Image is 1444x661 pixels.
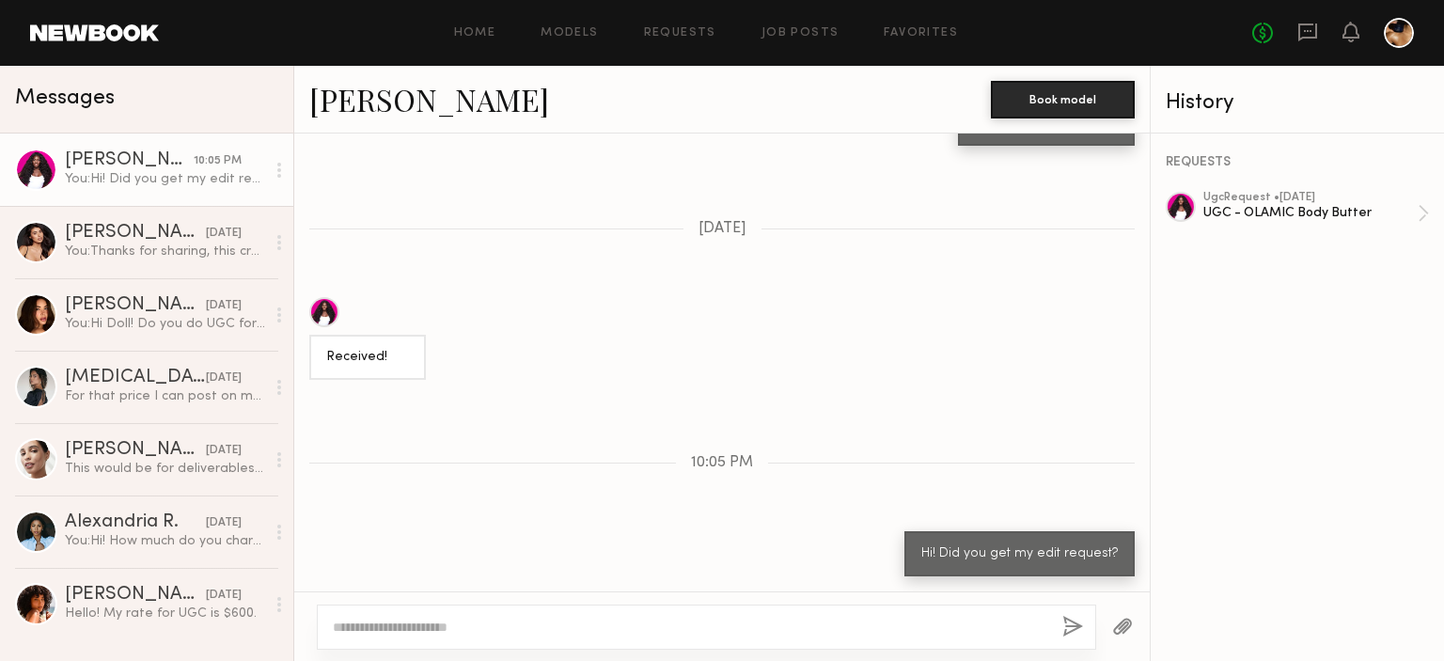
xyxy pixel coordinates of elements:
div: History [1166,92,1429,114]
div: Received! [326,347,409,369]
div: You: Thanks for sharing, this creator is great. $800 is a bit more than we budgeted, so pls allow... [65,243,265,260]
a: [PERSON_NAME] [309,79,549,119]
div: Hi! Did you get my edit request? [921,543,1118,565]
div: [MEDICAL_DATA][PERSON_NAME] [65,369,206,387]
a: Requests [644,27,716,39]
div: [PERSON_NAME] [65,224,206,243]
button: Book model [991,81,1135,118]
div: [PERSON_NAME] [65,151,194,170]
div: You: Hi! Did you get my edit request? [65,170,265,188]
div: UGC - OLAMIC Body Butter [1203,204,1418,222]
div: Alexandria R. [65,513,206,532]
div: [DATE] [206,442,242,460]
div: [DATE] [206,514,242,532]
a: Favorites [884,27,958,39]
a: Job Posts [761,27,840,39]
div: [DATE] [206,370,242,387]
div: [PERSON_NAME] [65,296,206,315]
a: Home [454,27,496,39]
div: For that price I can post on my TikTok but for Instagram feed its $2500 [65,387,265,405]
span: Messages [15,87,115,109]
div: This would be for deliverables only and all the videos except for Cadillac, [PERSON_NAME] , and P... [65,460,265,478]
span: 10:05 PM [691,455,753,471]
div: Hello! My rate for UGC is $600. [65,605,265,622]
div: ugc Request • [DATE] [1203,192,1418,204]
div: [DATE] [206,587,242,605]
div: [PERSON_NAME] [65,441,206,460]
div: [DATE] [206,225,242,243]
a: Book model [991,90,1135,106]
span: [DATE] [698,221,746,237]
div: You: Hi! How much do you charge for UGC? [65,532,265,550]
div: [PERSON_NAME] [65,586,206,605]
div: [DATE] [206,297,242,315]
a: Models [541,27,598,39]
div: 10:05 PM [194,152,242,170]
a: ugcRequest •[DATE]UGC - OLAMIC Body Butter [1203,192,1429,235]
div: REQUESTS [1166,156,1429,169]
div: You: Hi Doll! Do you do UGC for beauty brands? [65,315,265,333]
